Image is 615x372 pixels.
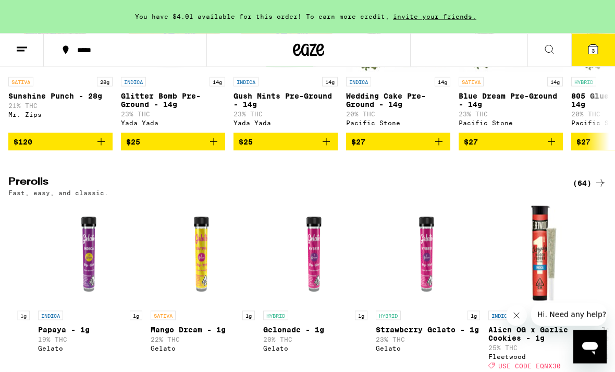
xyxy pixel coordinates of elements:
p: INDICA [346,77,371,87]
p: INDICA [38,311,63,320]
p: Wedding Cake Pre-Ground - 14g [346,92,450,109]
div: Gelato [38,345,142,352]
p: Gush Mints Pre-Ground - 14g [233,92,338,109]
p: 1g [130,311,142,320]
p: Glitter Bomb Pre-Ground - 14g [121,92,225,109]
p: SATIVA [8,77,33,87]
p: 22% THC [151,336,255,343]
img: Gelato - Strawberry Gelato - 1g [376,201,480,306]
p: HYBRID [376,311,401,320]
p: INDICA [121,77,146,87]
p: Gelonade - 1g [263,326,367,334]
p: Blue Dream Pre-Ground - 14g [459,92,563,109]
span: $120 [14,138,32,146]
div: Yada Yada [233,119,338,126]
span: $27 [464,138,478,146]
p: Strawberry Gelato - 1g [376,326,480,334]
p: INDICA [233,77,259,87]
p: 14g [547,77,563,87]
p: 28g [97,77,113,87]
p: Sunshine Punch - 28g [8,92,113,100]
p: 1g [355,311,367,320]
p: 23% THC [376,336,480,343]
div: Gelato [376,345,480,352]
p: SATIVA [151,311,176,320]
p: Mango Dream - 1g [151,326,255,334]
span: $25 [126,138,140,146]
img: Fleetwood - Alien OG x Garlic Cookies - 1g [488,201,593,306]
button: Add to bag [346,133,450,151]
a: (64) [573,177,607,189]
p: 23% THC [459,111,563,117]
p: 19% THC [38,336,142,343]
span: $25 [239,138,253,146]
p: 20% THC [263,336,367,343]
button: Add to bag [121,133,225,151]
iframe: Message from company [531,303,607,326]
span: $27 [576,138,591,146]
p: SATIVA [459,77,484,87]
span: You have $4.01 available for this order! To earn more credit, [135,13,389,20]
p: 14g [210,77,225,87]
p: 20% THC [346,111,450,117]
p: 1g [17,311,30,320]
p: 1g [242,311,255,320]
h2: Prerolls [8,177,556,189]
img: Gelato - Mango Dream - 1g [151,201,255,306]
div: Mr. Zips [8,111,113,118]
button: Add to bag [233,133,338,151]
p: Papaya - 1g [38,326,142,334]
div: Pacific Stone [346,119,450,126]
p: 1g [468,311,480,320]
button: Add to bag [459,133,563,151]
p: 25% THC [488,344,593,351]
span: USE CODE EQNX30 [498,363,561,369]
iframe: Button to launch messaging window [573,330,607,364]
p: 23% THC [233,111,338,117]
button: Add to bag [8,133,113,151]
p: HYBRID [571,77,596,87]
p: 23% THC [121,111,225,117]
img: Gelato - Papaya - 1g [38,201,142,306]
div: Yada Yada [121,119,225,126]
div: Fleetwood [488,353,593,360]
span: invite your friends. [389,13,480,20]
div: Pacific Stone [459,119,563,126]
p: INDICA [488,311,513,320]
p: 21% THC [8,102,113,109]
button: 3 [571,34,615,66]
p: 14g [435,77,450,87]
img: Gelato - Gelonade - 1g [263,201,367,306]
p: Fast, easy, and classic. [8,189,108,196]
div: Gelato [151,345,255,352]
p: HYBRID [263,311,288,320]
p: Alien OG x Garlic Cookies - 1g [488,326,593,342]
span: $27 [351,138,365,146]
div: Gelato [263,345,367,352]
p: 14g [322,77,338,87]
iframe: Close message [506,305,527,326]
span: 3 [592,47,595,54]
